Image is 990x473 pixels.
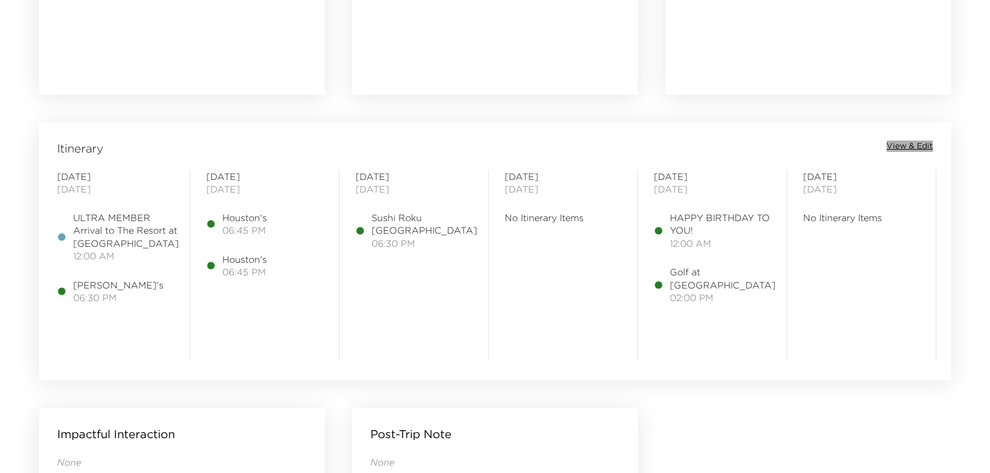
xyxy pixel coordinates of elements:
span: 06:45 PM [222,224,267,236]
span: Golf at [GEOGRAPHIC_DATA] [670,266,776,291]
span: 12:00 AM [73,250,179,262]
span: [DATE] [654,183,771,195]
span: 06:30 PM [73,291,163,304]
span: [DATE] [505,170,621,183]
span: [DATE] [356,170,472,183]
p: Impactful Interaction [57,426,175,442]
span: Itinerary [57,141,103,157]
p: Post-Trip Note [370,426,452,442]
span: 06:30 PM [372,237,477,250]
button: View & Edit [887,141,933,152]
span: No Itinerary Items [505,211,621,224]
span: Sushi Roku [GEOGRAPHIC_DATA] [372,211,477,237]
span: [DATE] [803,183,920,195]
span: No Itinerary Items [803,211,920,224]
span: 06:45 PM [222,266,267,278]
span: 02:00 PM [670,291,776,304]
span: [DATE] [654,170,771,183]
span: [DATE] [206,183,323,195]
p: None [370,456,620,468]
span: ULTRA MEMBER Arrival to The Resort at [GEOGRAPHIC_DATA] [73,211,179,250]
span: HAPPY BIRTHDAY TO YOU! [670,211,771,237]
span: [PERSON_NAME]'s [73,279,163,291]
span: [DATE] [356,183,472,195]
span: Houston's [222,211,267,224]
span: Houston's [222,253,267,266]
span: [DATE] [505,183,621,195]
span: [DATE] [57,170,174,183]
span: [DATE] [57,183,174,195]
span: [DATE] [206,170,323,183]
p: None [57,456,306,468]
span: 12:00 AM [670,237,771,250]
span: [DATE] [803,170,920,183]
